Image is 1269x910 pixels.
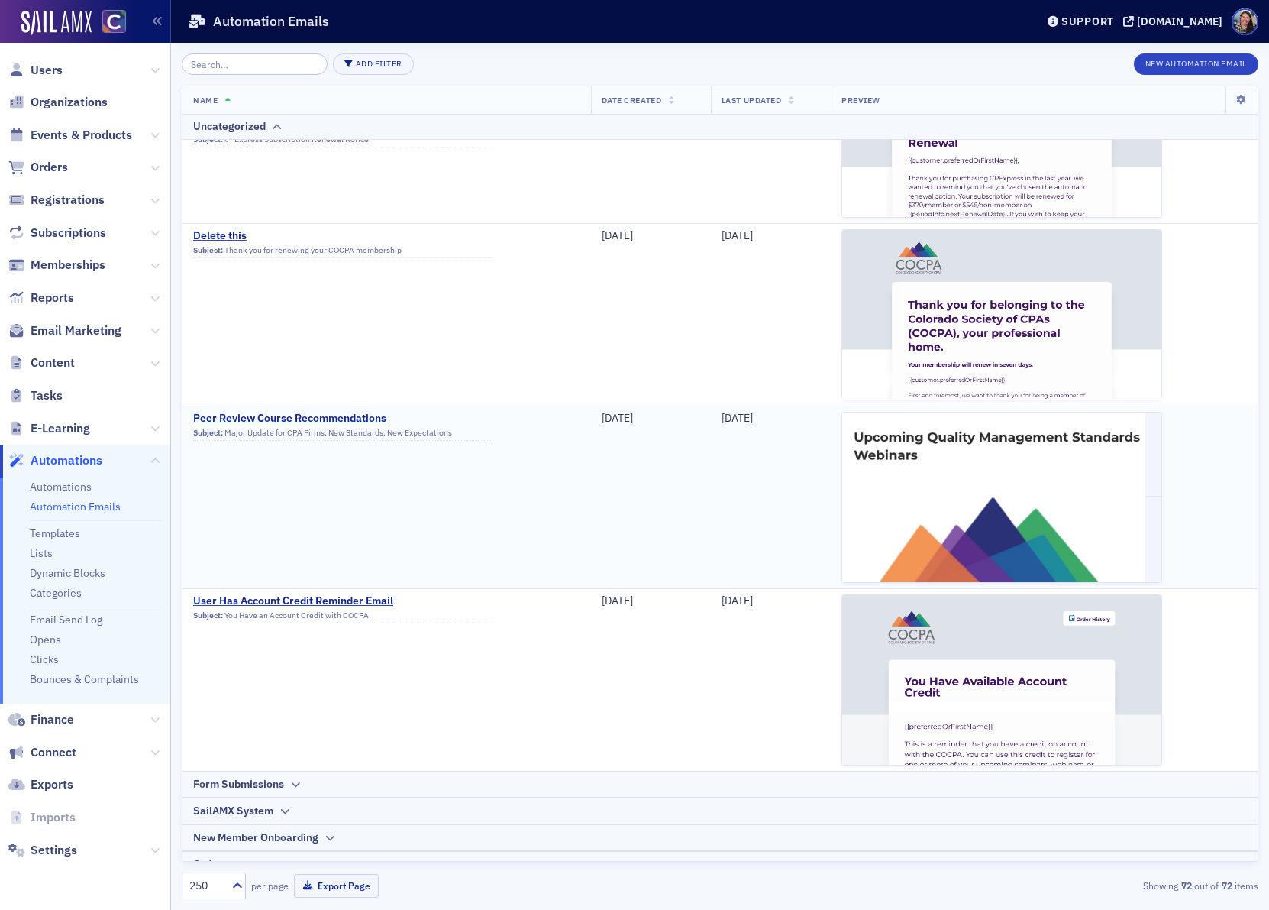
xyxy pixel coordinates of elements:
[31,94,108,111] span: Organizations
[31,159,68,176] span: Orders
[31,452,102,469] span: Automations
[8,322,121,339] a: Email Marketing
[193,428,492,442] div: Major Update for CPA Firms: New Standards, New Expectations
[30,653,59,666] a: Clicks
[842,230,1161,470] img: email-preview-22.png
[213,12,329,31] h1: Automation Emails
[8,387,63,404] a: Tasks
[193,118,266,134] div: Uncategorized
[30,586,82,600] a: Categories
[193,594,492,608] a: User Has Account Credit Reminder Email
[722,594,753,607] span: [DATE]
[31,776,73,793] span: Exports
[193,610,492,624] div: You Have an Account Credit with COCPA
[193,776,284,792] div: Form Submissions
[1178,879,1194,892] strong: 72
[30,546,53,560] a: Lists
[193,428,223,438] span: Subject:
[842,47,1161,287] img: email-preview-16.png
[8,420,90,437] a: E-Learning
[193,229,492,243] a: Delete this
[31,290,74,306] span: Reports
[21,11,92,35] img: SailAMX
[602,95,661,105] span: Date Created
[8,744,76,761] a: Connect
[31,355,75,371] span: Content
[31,842,77,859] span: Settings
[30,633,61,646] a: Opens
[602,228,633,242] span: [DATE]
[333,53,414,75] button: Add Filter
[8,842,77,859] a: Settings
[30,613,102,627] a: Email Send Log
[193,610,223,620] span: Subject:
[294,874,379,898] button: Export Page
[193,803,273,819] div: SailAMX System
[31,322,121,339] span: Email Marketing
[8,94,108,111] a: Organizations
[31,225,106,241] span: Subscriptions
[31,420,90,437] span: E-Learning
[8,355,75,371] a: Content
[31,127,132,144] span: Events & Products
[1123,16,1228,27] button: [DOMAIN_NAME]
[8,159,68,176] a: Orders
[193,245,223,255] span: Subject:
[31,809,76,826] span: Imports
[722,411,753,425] span: [DATE]
[722,95,781,105] span: Last Updated
[193,830,318,846] div: New Member Onboarding
[8,809,76,826] a: Imports
[31,257,105,274] span: Memberships
[31,744,76,761] span: Connect
[1134,53,1259,75] button: New Automation Email
[102,10,126,34] img: SailAMX
[31,62,63,79] span: Users
[31,192,105,209] span: Registrations
[1219,879,1235,892] strong: 72
[92,10,126,36] a: View Homepage
[193,857,222,873] div: Order
[31,711,74,728] span: Finance
[1232,8,1258,35] span: Profile
[30,526,80,540] a: Templates
[8,711,74,728] a: Finance
[602,411,633,425] span: [DATE]
[193,245,492,259] div: Thank you for renewing your COCPA membership
[30,672,139,686] a: Bounces & Complaints
[602,594,633,607] span: [DATE]
[182,53,328,75] input: Search…
[8,290,74,306] a: Reports
[1061,15,1114,28] div: Support
[8,452,102,469] a: Automations
[193,412,492,426] a: Peer Review Course Recommendations
[910,879,1258,892] div: Showing out of items
[30,480,92,494] a: Automations
[8,127,132,144] a: Events & Products
[1137,15,1222,28] div: [DOMAIN_NAME]
[193,95,218,105] span: Name
[8,257,105,274] a: Memberships
[189,878,223,894] div: 250
[841,95,880,105] span: Preview
[8,776,73,793] a: Exports
[30,500,121,513] a: Automation Emails
[1134,56,1259,70] a: New Automation Email
[31,387,63,404] span: Tasks
[8,225,106,241] a: Subscriptions
[251,879,289,892] label: per page
[30,566,105,580] a: Dynamic Blocks
[842,595,1161,835] img: email-preview-15.png
[193,134,492,148] div: CPExpress Subscription Renewal Notice
[8,62,63,79] a: Users
[8,192,105,209] a: Registrations
[722,228,753,242] span: [DATE]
